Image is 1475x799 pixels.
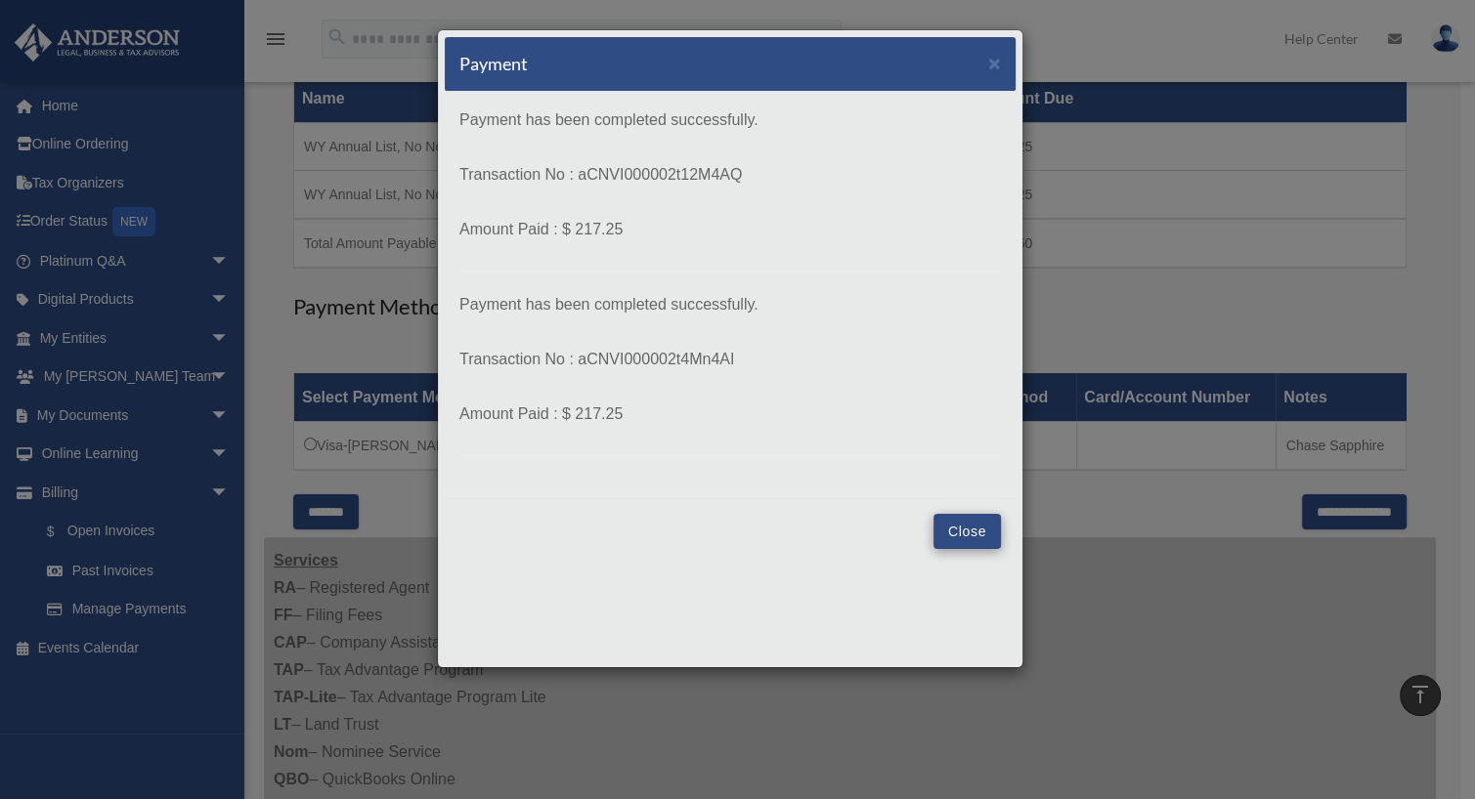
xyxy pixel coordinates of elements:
[933,514,1001,549] button: Close
[459,161,1001,189] p: Transaction No : aCNVI000002t12M4AQ
[459,106,1001,134] p: Payment has been completed successfully.
[459,52,528,76] h5: Payment
[459,400,1001,428] p: Amount Paid : $ 217.25
[988,53,1001,73] button: Close
[459,346,1001,373] p: Transaction No : aCNVI000002t4Mn4AI
[459,291,1001,318] p: Payment has been completed successfully.
[988,52,1001,74] span: ×
[459,216,1001,243] p: Amount Paid : $ 217.25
